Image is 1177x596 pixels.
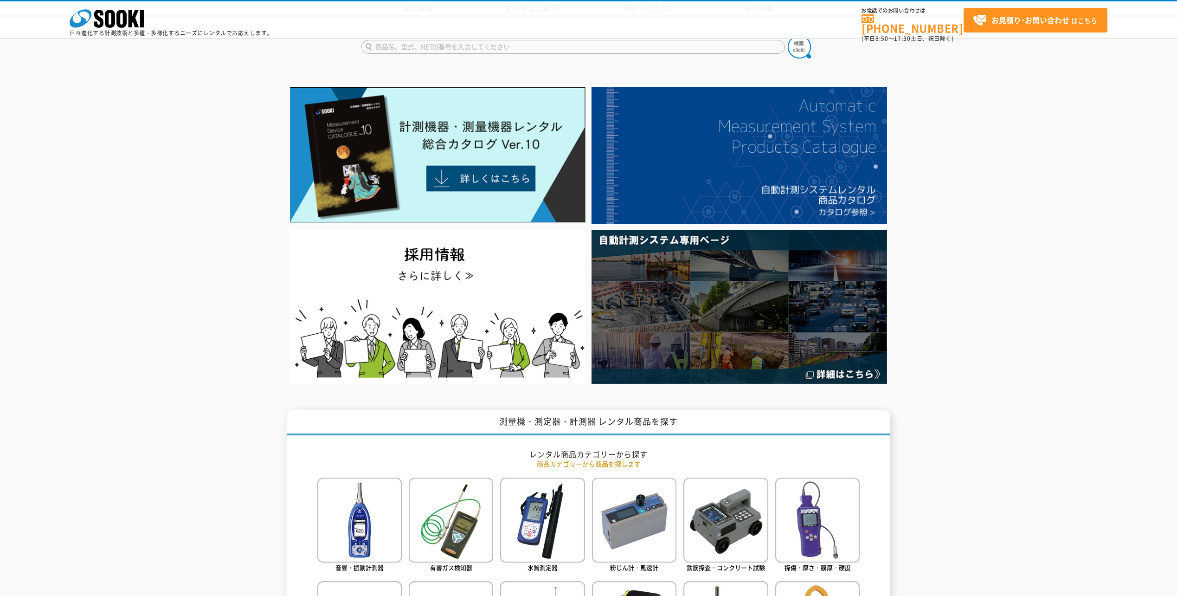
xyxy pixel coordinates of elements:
input: 商品名、型式、NETIS番号を入力してください [361,40,785,54]
span: 探傷・厚さ・膜厚・硬度 [785,563,851,572]
a: 有害ガス検知器 [409,478,493,574]
a: 粉じん計・風速計 [592,478,676,574]
img: Catalog Ver10 [290,87,585,223]
a: 水質測定器 [500,478,585,574]
img: btn_search.png [788,35,811,58]
img: 鉄筋探査・コンクリート試験 [683,478,768,562]
span: 有害ガス検知器 [430,563,472,572]
span: 8:50 [875,34,888,43]
a: 鉄筋探査・コンクリート試験 [683,478,768,574]
span: 音響・振動計測器 [335,563,384,572]
img: SOOKI recruit [290,230,585,383]
img: 自動計測システム専用ページ [592,230,887,383]
span: (平日 ～ 土日、祝日除く) [862,34,953,43]
a: 探傷・厚さ・膜厚・硬度 [775,478,860,574]
a: お見積り･お問い合わせはこちら [964,8,1107,32]
img: 自動計測システムカタログ [592,87,887,224]
span: はこちら [973,13,1097,27]
img: 探傷・厚さ・膜厚・硬度 [775,478,860,562]
p: 商品カテゴリーから商品を探します [317,459,860,469]
img: 水質測定器 [500,478,585,562]
a: 音響・振動計測器 [317,478,402,574]
strong: お見積り･お問い合わせ [991,14,1069,26]
span: 粉じん計・風速計 [610,563,658,572]
img: 有害ガス検知器 [409,478,493,562]
img: 粉じん計・風速計 [592,478,676,562]
p: 日々進化する計測技術と多種・多様化するニーズにレンタルでお応えします。 [70,30,273,36]
h2: レンタル商品カテゴリーから探す [317,449,860,459]
span: お電話でのお問い合わせは [862,8,964,13]
span: 鉄筋探査・コンクリート試験 [687,563,765,572]
img: 音響・振動計測器 [317,478,402,562]
a: [PHONE_NUMBER] [862,14,964,33]
span: 17:30 [894,34,911,43]
span: 水質測定器 [527,563,558,572]
h1: 測量機・測定器・計測器 レンタル商品を探す [287,410,890,435]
